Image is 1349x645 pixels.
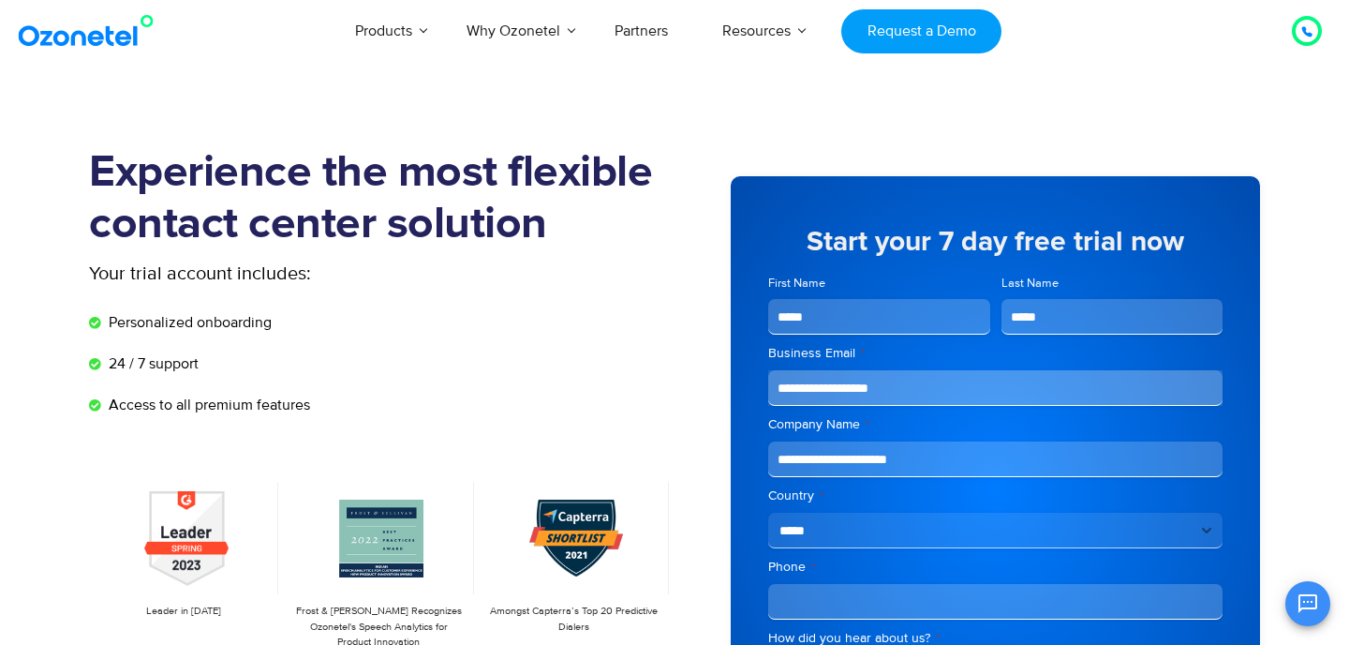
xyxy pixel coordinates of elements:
[489,604,660,635] p: Amongst Capterra’s Top 20 Predictive Dialers
[768,228,1223,256] h5: Start your 7 day free trial now
[104,394,310,416] span: Access to all premium features
[89,147,674,250] h1: Experience the most flexible contact center solution
[104,311,272,334] span: Personalized onboarding
[768,344,1223,363] label: Business Email
[768,558,1223,577] label: Phone
[89,260,534,288] p: Your trial account includes:
[768,487,1223,505] label: Country
[1001,275,1223,292] label: Last Name
[841,9,1001,53] a: Request a Demo
[1285,581,1330,626] button: Open chat
[104,352,199,375] span: 24 / 7 support
[768,275,990,292] label: First Name
[98,604,269,620] p: Leader in [DATE]
[768,415,1223,434] label: Company Name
